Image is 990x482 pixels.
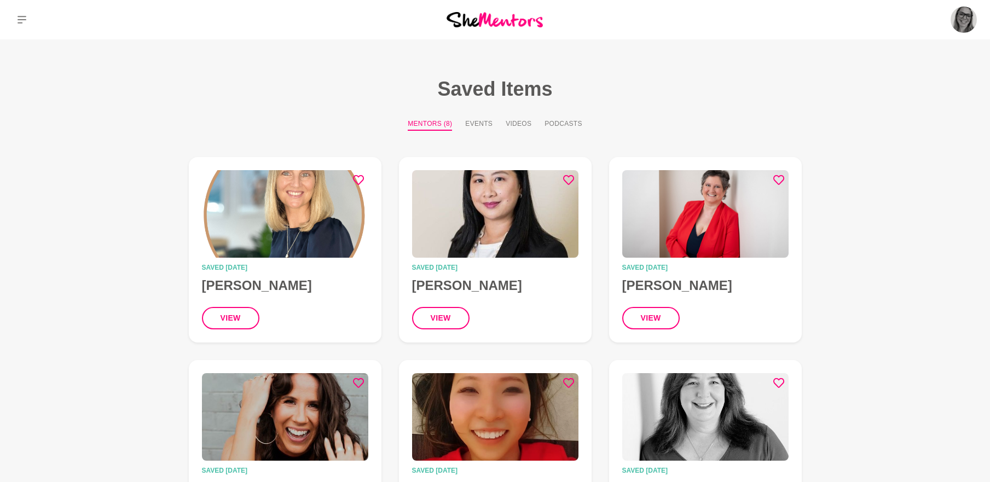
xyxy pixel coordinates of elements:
[202,373,368,461] img: Taliah-Kate (TK) Byron
[202,277,368,294] h4: [PERSON_NAME]
[609,157,802,342] a: Kat MilnerSaved [DATE][PERSON_NAME]view
[412,373,578,461] img: Theresa Liew
[202,264,368,271] time: Saved [DATE]
[622,467,789,474] time: Saved [DATE]
[202,467,368,474] time: Saved [DATE]
[202,170,368,258] img: Laura Thain
[622,277,789,294] h4: [PERSON_NAME]
[622,373,789,461] img: Jenni Harding
[399,157,592,342] a: Carolina LatumaliemnaSaved [DATE][PERSON_NAME]view
[408,119,452,131] button: Mentors (8)
[951,7,977,33] img: Charlie Clarke
[545,119,582,131] button: Podcasts
[465,119,493,131] button: Events
[412,467,578,474] time: Saved [DATE]
[189,157,381,342] a: Laura ThainSaved [DATE][PERSON_NAME]view
[412,264,578,271] time: Saved [DATE]
[622,170,789,258] img: Kat Milner
[506,119,531,131] button: Videos
[447,12,543,27] img: She Mentors Logo
[622,307,680,329] button: view
[163,77,828,101] h1: Saved Items
[202,307,259,329] button: view
[412,307,470,329] button: view
[622,264,789,271] time: Saved [DATE]
[412,170,578,258] img: Carolina Latumaliemna
[412,277,578,294] h4: [PERSON_NAME]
